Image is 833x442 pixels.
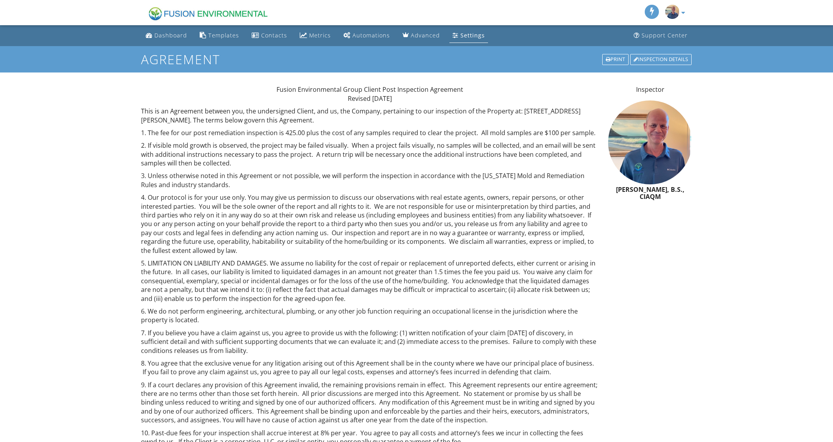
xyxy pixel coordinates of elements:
[460,32,485,39] div: Settings
[631,28,691,43] a: Support Center
[261,32,287,39] div: Contacts
[608,186,692,200] h6: [PERSON_NAME], B.S., CIAQM
[399,28,443,43] a: Advanced
[208,32,239,39] div: Templates
[143,28,190,43] a: Dashboard
[297,28,334,43] a: Metrics
[141,259,599,303] p: 5. LIMITATION ON LIABILITY AND DAMAGES. We assume no liability for the cost of repair or replacem...
[340,28,393,43] a: Automations (Advanced)
[665,5,679,19] img: 3151fd5c336d4395825cdcf968e1754e.jpeg
[141,359,599,377] p: 8. You agree that the exclusive venue for any litigation arising out of this Agreement shall be i...
[352,32,390,39] div: Automations
[249,28,290,43] a: Contacts
[602,54,629,65] div: Print
[141,381,599,425] p: 9. If a court declares any provision of this Agreement invalid, the remaining provisions remain i...
[141,52,692,66] h1: Agreement
[141,141,599,167] p: 2. If visible mold growth is observed, the project may be failed visually. When a project fails v...
[141,107,599,124] p: This is an Agreement between you, the undersigned Client, and us, the Company, pertaining to our ...
[141,128,599,137] p: 1. The fee for our post remediation inspection is 425.00 plus the cost of any samples required to...
[608,85,692,94] p: Inspector
[449,28,488,43] a: Settings
[154,32,187,39] div: Dashboard
[608,100,692,184] img: 3151fd5c336d4395825cdcf968e1754e.jpeg
[309,32,331,39] div: Metrics
[630,54,692,65] div: Inspection Details
[411,32,440,39] div: Advanced
[141,2,276,23] img: Fusion Environmental Group LLC
[141,307,599,325] p: 6. We do not perform engineering, architectural, plumbing, or any other job function requiring an...
[141,329,599,355] p: 7. If you believe you have a claim against us, you agree to provide us with the following: (1) wr...
[629,53,692,66] a: Inspection Details
[642,32,688,39] div: Support Center
[141,193,599,255] p: 4. Our protocol is for your use only. You may give us permission to discuss our observations with...
[141,85,599,103] p: Fusion Environmental Group Client Post Inspection Agreement Revised [DATE]
[601,53,629,66] a: Print
[197,28,242,43] a: Templates
[141,171,599,189] p: 3. Unless otherwise noted in this Agreement or not possible, we will perform the inspection in ac...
